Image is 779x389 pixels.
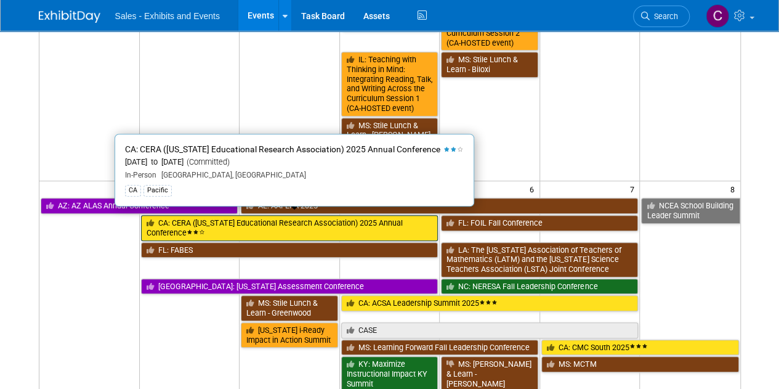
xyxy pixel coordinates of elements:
[141,242,438,258] a: FL: FABES
[241,322,338,348] a: [US_STATE] i-Ready Impact in Action Summit
[628,181,639,197] span: 7
[633,6,690,27] a: Search
[641,198,740,223] a: NCEA School Building Leader Summit
[441,242,638,277] a: LA: The [US_STATE] Association of Teachers of Mathematics (LATM) and the [US_STATE] Science Teach...
[125,144,440,154] span: CA: CERA ([US_STATE] Educational Research Association) 2025 Annual Conference
[341,322,639,338] a: CASE
[541,356,739,372] a: MS: MCTM
[341,295,639,311] a: CA: ACSA Leadership Summit 2025
[528,181,539,197] span: 6
[241,295,338,321] a: MS: Stile Lunch & Learn - Greenwood
[39,10,100,23] img: ExhibitDay
[341,340,538,356] a: MS: Learning Forward Fall Leadership Conference
[41,198,238,214] a: AZ: AZ ALAS Annual Conference
[541,340,739,356] a: CA: CMC South 2025
[156,171,306,179] span: [GEOGRAPHIC_DATA], [GEOGRAPHIC_DATA]
[441,279,638,295] a: NC: NERESA Fall Leadership Conference
[125,185,141,196] div: CA
[125,171,156,179] span: In-Person
[115,11,220,21] span: Sales - Exhibits and Events
[441,215,638,231] a: FL: FOIL Fall Conference
[706,4,729,28] img: Christine Lurz
[341,118,438,143] a: MS: Stile Lunch & Learn - [PERSON_NAME]
[141,215,438,240] a: CA: CERA ([US_STATE] Educational Research Association) 2025 Annual Conference
[184,157,230,166] span: (Committed)
[125,157,464,168] div: [DATE] to [DATE]
[729,181,740,197] span: 8
[341,52,438,116] a: IL: Teaching with Thinking in Mind: Integrating Reading, Talk, and Writing Across the Curriculum ...
[141,279,438,295] a: [GEOGRAPHIC_DATA]: [US_STATE] Assessment Conference
[143,185,172,196] div: Pacific
[441,52,538,77] a: MS: Stile Lunch & Learn - Biloxi
[650,12,678,21] span: Search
